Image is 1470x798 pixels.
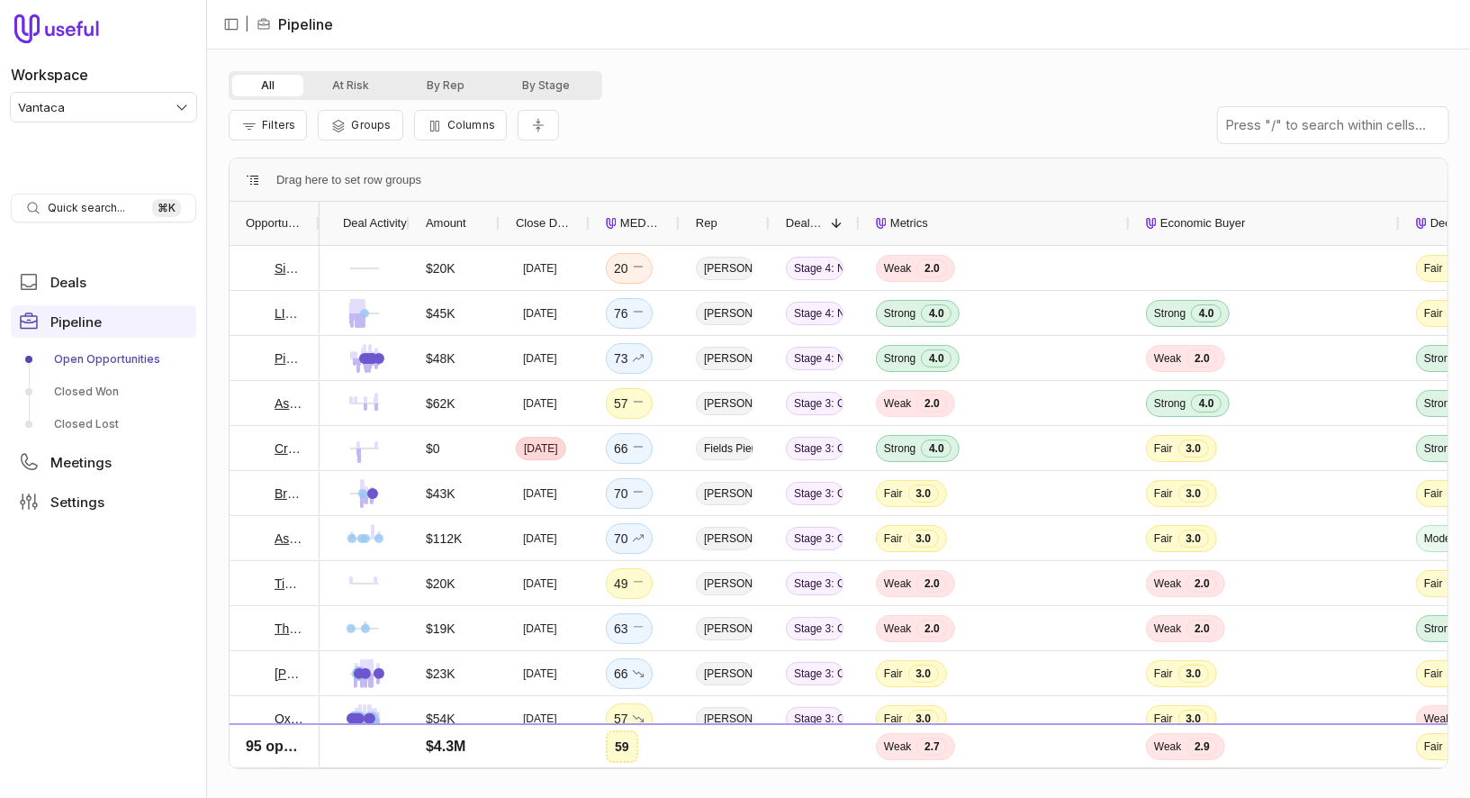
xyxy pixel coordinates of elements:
[908,530,939,548] span: 3.0
[908,755,939,773] span: 3.0
[426,483,455,504] div: $43K
[884,441,915,456] span: Strong
[614,528,645,549] div: 70
[303,75,398,96] button: At Risk
[632,573,645,594] span: No change
[523,621,557,636] time: [DATE]
[1424,712,1451,726] span: Weak
[614,393,645,414] div: 57
[1154,576,1181,591] span: Weak
[916,394,947,413] span: 2.0
[696,617,753,640] span: [PERSON_NAME]
[884,712,903,726] span: Fair
[1424,306,1443,321] span: Fair
[696,707,753,730] span: [PERSON_NAME]
[696,527,753,550] span: [PERSON_NAME]
[696,257,753,280] span: [PERSON_NAME]
[426,258,455,279] div: $20K
[1154,712,1173,726] span: Fair
[786,572,843,595] span: Stage 3: Confirmation
[343,213,407,234] span: Deal Activity
[786,707,843,730] span: Stage 3: Confirmation
[1186,755,1217,773] span: 2.0
[245,14,249,35] span: |
[786,213,824,234] span: Deal Stage
[1186,575,1217,593] span: 2.0
[1154,351,1181,366] span: Weak
[523,261,557,276] time: [DATE]
[426,348,455,369] div: $48K
[786,257,843,280] span: Stage 4: Negotiation
[1154,396,1186,411] span: Strong
[884,351,915,366] span: Strong
[351,118,391,131] span: Groups
[786,302,843,325] span: Stage 4: Negotiation
[426,573,455,594] div: $20K
[246,213,303,234] span: Opportunity
[275,483,303,504] a: Broadlands Association, Inc. Deal
[1160,213,1246,234] span: Economic Buyer
[218,11,245,38] button: Collapse sidebar
[1154,306,1186,321] span: Strong
[11,64,88,86] label: Workspace
[426,303,455,324] div: $45K
[1191,394,1222,413] span: 4.0
[614,483,645,504] div: 70
[426,753,455,775] div: $48K
[884,621,911,636] span: Weak
[1154,621,1181,636] span: Weak
[916,620,947,638] span: 2.0
[275,663,303,685] a: [PERSON_NAME] Property Management Deal
[786,437,843,460] span: Stage 3: Confirmation
[523,351,557,366] time: [DATE]
[318,110,402,141] button: Group Pipeline
[696,482,753,505] span: [PERSON_NAME]
[447,118,495,131] span: Columns
[696,572,753,595] span: [PERSON_NAME]
[257,14,333,35] li: Pipeline
[786,392,843,415] span: Stage 3: Confirmation
[523,531,557,546] time: [DATE]
[426,618,455,639] div: $19K
[1178,485,1209,503] span: 3.0
[229,110,307,141] button: Filter Pipeline
[1154,486,1173,501] span: Fair
[275,258,303,279] a: Singer Association Management - New Deal
[1191,304,1222,322] span: 4.0
[152,199,181,217] kbd: ⌘ K
[1424,396,1456,411] span: Strong
[632,618,645,639] span: No change
[908,710,939,728] span: 3.0
[1424,531,1470,546] span: Moderate
[275,618,303,639] a: The Verdei Group Deal
[632,303,645,324] span: No change
[426,663,455,685] div: $23K
[11,410,196,439] a: Closed Lost
[696,437,753,460] span: Fields Pierce
[1178,710,1209,728] span: 3.0
[890,213,928,234] span: Metrics
[614,303,645,324] div: 76
[614,663,645,685] div: 66
[632,393,645,414] span: No change
[884,306,915,321] span: Strong
[1424,351,1456,366] span: Strong
[50,495,104,509] span: Settings
[276,169,421,191] span: Drag here to set row groups
[884,757,903,771] span: Fair
[632,483,645,504] span: No change
[11,485,196,518] a: Settings
[786,752,843,775] span: Stage 3: Confirmation
[606,202,663,245] div: MEDDICC Score
[908,485,939,503] span: 3.0
[516,213,573,234] span: Close Date
[275,573,303,594] a: Timberline District Consulting - New Deal
[696,392,753,415] span: [PERSON_NAME]
[632,438,645,459] span: No change
[493,75,599,96] button: By Stage
[275,708,303,730] a: Oxygen Association Services - New Deal
[1186,620,1217,638] span: 2.0
[1218,107,1448,143] input: Press "/" to search within cells...
[614,708,645,730] div: 57
[262,118,295,131] span: Filters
